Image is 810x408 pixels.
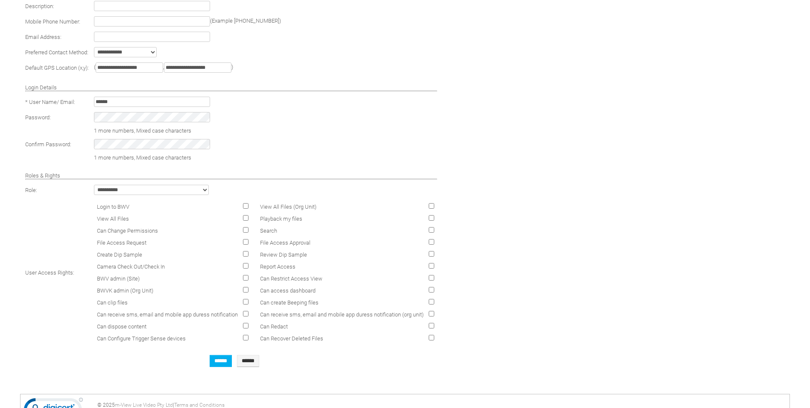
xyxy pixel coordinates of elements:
[97,228,158,234] span: Can Change Permissions
[97,335,186,342] span: Can Configure Trigger Sense devices
[97,311,238,318] span: Can receive sms, email and mobile app duress notification
[97,323,146,330] span: Can dispose content
[25,172,437,179] h4: Roles & Rights
[260,311,424,318] span: Can receive sms, email and mobile app duress notification (org unit)
[25,269,74,276] span: User Access Rights:
[260,204,316,210] span: View All Files (Org Unit)
[97,275,140,282] span: BWV admin (Site)
[260,251,307,258] span: Review Dip Sample
[260,228,277,234] span: Search
[210,18,281,24] span: (Example [PHONE_NUMBER])
[174,402,225,408] a: Terms and Conditions
[94,154,191,161] span: 1 more numbers, Mixed case characters
[260,239,310,246] span: File Access Approval
[25,49,88,56] span: Preferred Contact Method:
[97,204,129,210] span: Login to BWV
[25,84,437,91] h4: Login Details
[25,99,75,105] span: * User Name/ Email:
[260,275,322,282] span: Can Restrict Access View
[260,323,288,330] span: Can Redact
[97,263,165,270] span: Camera Check Out/Check In
[94,127,191,134] span: 1 more numbers, Mixed case characters
[97,216,129,222] span: View All Files
[25,114,51,121] span: Password:
[92,60,439,75] td: ( , )
[25,65,89,71] span: Default GPS Location (x,y):
[260,335,323,342] span: Can Recover Deleted Files
[97,251,142,258] span: Create Dip Sample
[115,402,173,408] a: m-View Live Video Pty Ltd
[25,18,80,25] span: Mobile Phone Number:
[97,239,146,246] span: File Access Request
[260,216,302,222] span: Playback my files
[25,34,61,40] span: Email Address:
[260,263,295,270] span: Report Access
[97,299,128,306] span: Can clip files
[25,3,54,9] span: Description:
[25,141,71,148] span: Confirm Password:
[260,287,316,294] span: Can access dashboard
[23,183,91,197] td: Role:
[97,287,153,294] span: BWVK admin (Org Unit)
[260,299,319,306] span: Can create Beeping files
